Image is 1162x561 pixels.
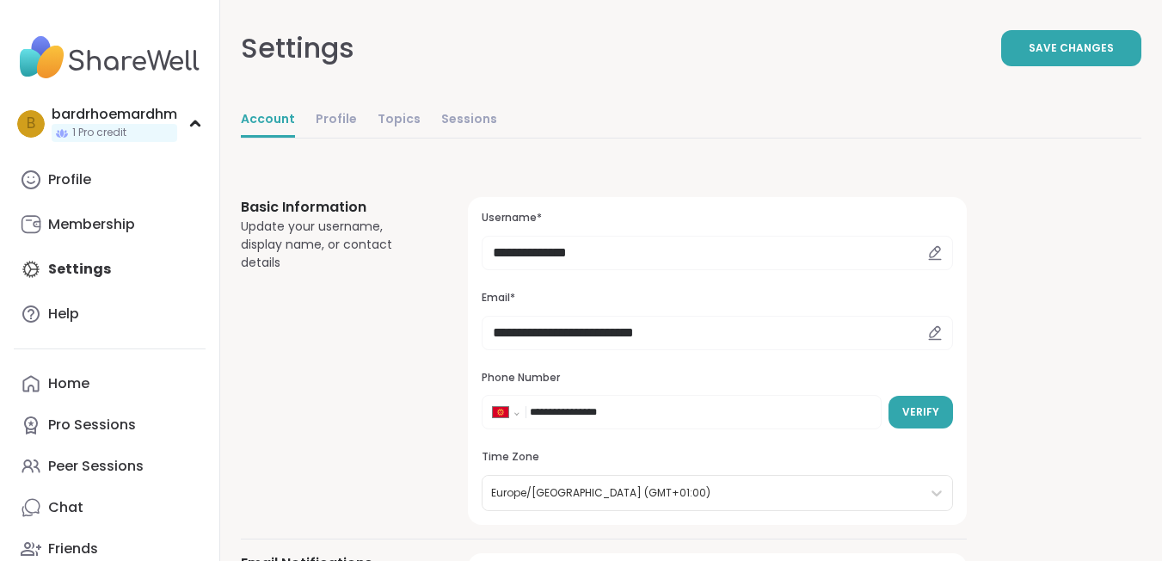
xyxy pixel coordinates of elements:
div: Settings [241,28,354,69]
div: Update your username, display name, or contact details [241,218,427,272]
img: ShareWell Nav Logo [14,28,206,88]
a: Help [14,293,206,335]
a: Profile [316,103,357,138]
span: 1 Pro credit [72,126,126,140]
a: Membership [14,204,206,245]
h3: Basic Information [241,197,427,218]
div: Profile [48,170,91,189]
a: Peer Sessions [14,446,206,487]
a: Sessions [441,103,497,138]
h3: Email* [482,291,953,305]
button: Save Changes [1001,30,1141,66]
button: Verify [888,396,953,428]
div: Help [48,305,79,324]
span: Verify [902,404,939,420]
div: bardrhoemardhm [52,105,177,124]
a: Account [241,103,295,138]
div: Chat [48,498,83,517]
div: Friends [48,539,98,558]
div: Home [48,374,89,393]
a: Profile [14,159,206,200]
span: Save Changes [1029,40,1114,56]
a: Chat [14,487,206,528]
h3: Time Zone [482,450,953,465]
a: Pro Sessions [14,404,206,446]
div: Membership [48,215,135,234]
div: Pro Sessions [48,416,136,435]
span: b [27,113,35,135]
h3: Username* [482,211,953,225]
a: Home [14,363,206,404]
div: Peer Sessions [48,457,144,476]
a: Topics [378,103,421,138]
h3: Phone Number [482,371,953,385]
